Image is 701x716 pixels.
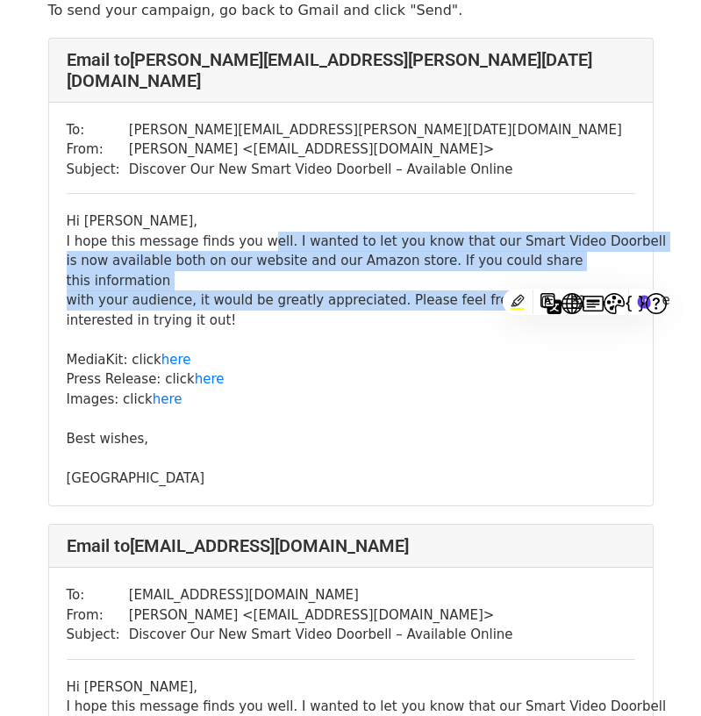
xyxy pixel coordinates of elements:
td: Subject: [67,625,129,645]
td: From: [67,140,129,160]
span: I hope this message finds you well. I wanted to let you know that our Smart Video Doorbell [67,698,667,714]
td: [PERSON_NAME] < [EMAIL_ADDRESS][DOMAIN_NAME] > [129,140,622,160]
span: Hi [PERSON_NAME], [67,213,198,229]
span: interested in trying it out! [67,312,237,328]
span: with your audience, it would be greatly appreciated. Please feel free to contact me if you're [67,292,670,308]
h4: Email to [PERSON_NAME][EMAIL_ADDRESS][PERSON_NAME][DATE][DOMAIN_NAME] [67,49,635,91]
td: [EMAIL_ADDRESS][DOMAIN_NAME] [129,585,513,605]
h4: Email to [EMAIL_ADDRESS][DOMAIN_NAME] [67,535,635,556]
span: Media [67,352,106,368]
span: Press Release: click [67,371,225,387]
p: To send your campaign, go back to Gmail and click "Send". [48,1,654,19]
a: here [153,391,182,407]
td: To: [67,585,129,605]
td: From: [67,605,129,626]
span: this information [67,273,171,289]
span: Kit [106,352,124,368]
span: Best wishes, [GEOGRAPHIC_DATA] [67,431,205,486]
td: Discover Our New Smart Video Doorbell – Available Online [129,625,513,645]
iframe: Chat Widget [613,632,701,716]
td: Subject: [67,160,129,180]
span: Images: click [67,391,187,407]
a: here [161,352,191,368]
a: here [195,371,225,387]
span: Hi [PERSON_NAME], [67,679,198,695]
span: is now available both on our website and our Amazon store. If you could share [67,253,583,268]
td: [PERSON_NAME][EMAIL_ADDRESS][PERSON_NAME][DATE][DOMAIN_NAME] [129,120,622,140]
td: [PERSON_NAME] < [EMAIL_ADDRESS][DOMAIN_NAME] > [129,605,513,626]
span: I hope this message finds you well. I wanted to let you know that our Smart Video Doorbell [67,233,667,249]
span: : click [123,352,195,368]
td: To: [67,120,129,140]
td: Discover Our New Smart Video Doorbell – Available Online [129,160,622,180]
